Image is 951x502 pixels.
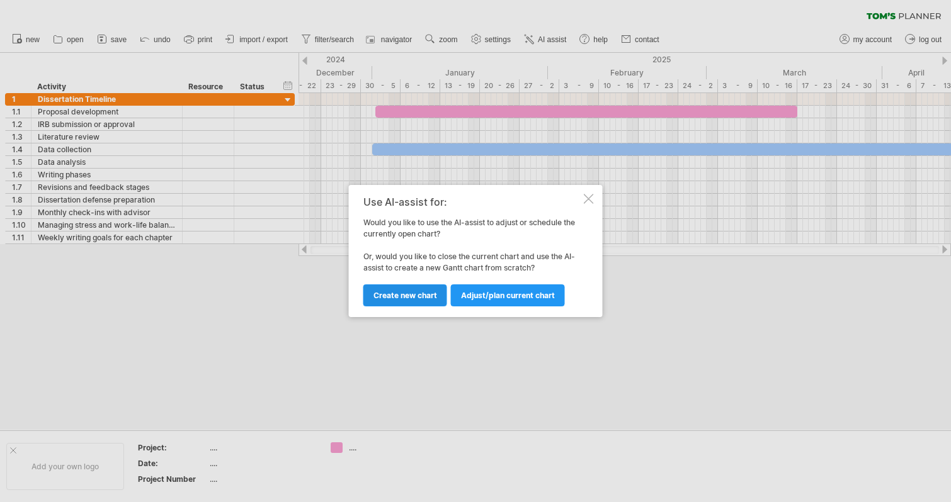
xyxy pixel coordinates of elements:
a: Create new chart [363,284,447,306]
span: Create new chart [373,291,437,300]
div: Use AI-assist for: [363,196,581,208]
a: Adjust/plan current chart [451,284,565,306]
span: Adjust/plan current chart [461,291,555,300]
div: Would you like to use the AI-assist to adjust or schedule the currently open chart? Or, would you... [363,196,581,306]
